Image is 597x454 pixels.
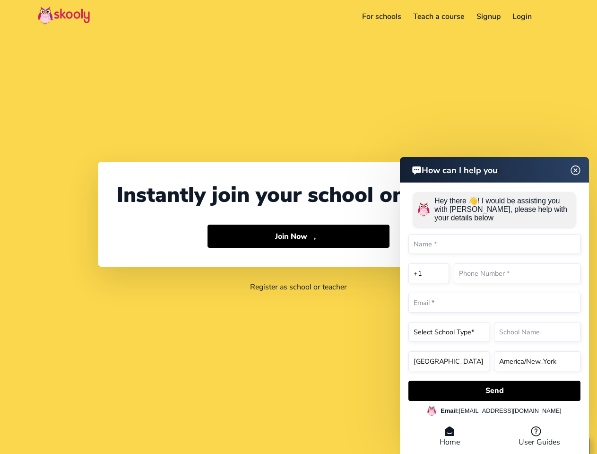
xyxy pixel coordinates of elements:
button: Join Nowarrow forward outline [208,225,389,248]
button: menu outline [545,9,559,25]
div: Instantly join your school on Skooly [117,181,481,210]
a: Signup [470,9,507,24]
img: Skooly [38,6,90,25]
a: Teach a course [407,9,470,24]
a: Register as school or teacher [250,282,347,292]
a: Login [507,9,538,24]
ion-icon: arrow forward outline [312,231,322,241]
a: For schools [356,9,407,24]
